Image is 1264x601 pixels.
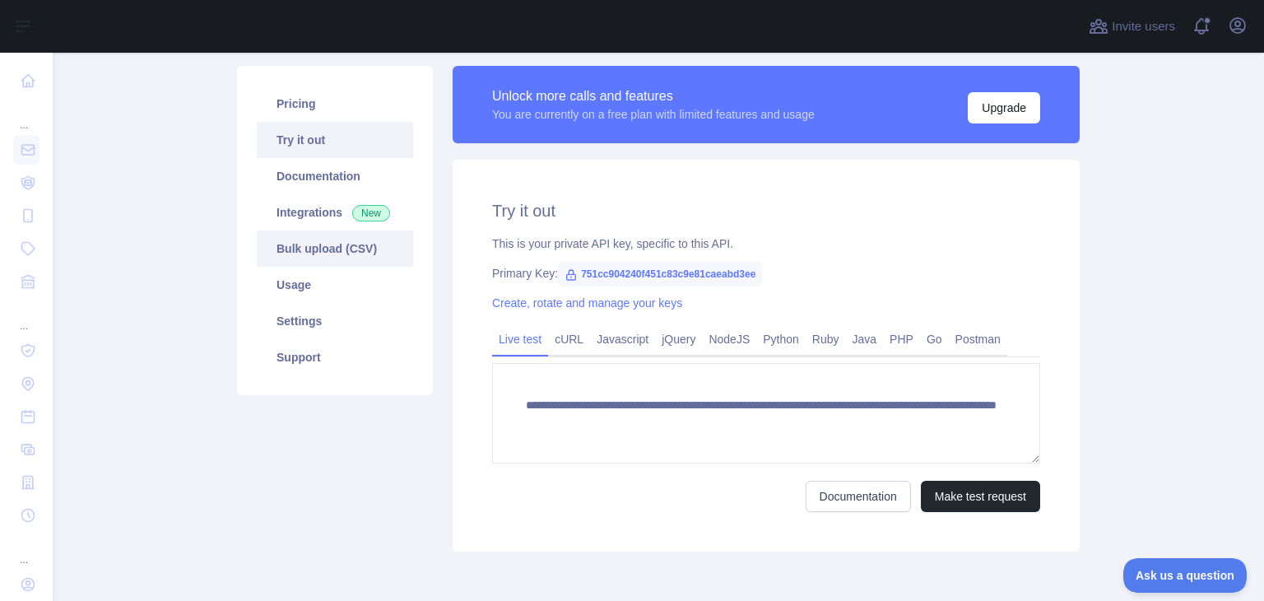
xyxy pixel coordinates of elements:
div: This is your private API key, specific to this API. [492,235,1040,252]
a: Usage [257,267,413,303]
a: Go [920,326,949,352]
div: Unlock more calls and features [492,86,815,106]
a: Create, rotate and manage your keys [492,296,682,310]
a: Try it out [257,122,413,158]
button: Upgrade [968,92,1040,123]
a: Integrations New [257,194,413,231]
div: You are currently on a free plan with limited features and usage [492,106,815,123]
a: Bulk upload (CSV) [257,231,413,267]
div: ... [13,533,39,566]
a: Java [846,326,884,352]
button: Make test request [921,481,1040,512]
span: New [352,205,390,221]
span: Invite users [1112,17,1175,36]
a: NodeJS [702,326,756,352]
a: Postman [949,326,1007,352]
a: Settings [257,303,413,339]
div: ... [13,99,39,132]
a: Javascript [590,326,655,352]
a: Python [756,326,806,352]
a: Pricing [257,86,413,122]
a: Documentation [257,158,413,194]
h2: Try it out [492,199,1040,222]
div: ... [13,300,39,333]
iframe: Toggle Customer Support [1123,558,1248,593]
a: Support [257,339,413,375]
span: 751cc904240f451c83c9e81caeabd3ee [558,262,762,287]
a: cURL [548,326,590,352]
a: jQuery [655,326,702,352]
a: Live test [492,326,548,352]
div: Primary Key: [492,265,1040,282]
a: Ruby [806,326,846,352]
a: Documentation [806,481,911,512]
button: Invite users [1085,13,1178,40]
a: PHP [883,326,920,352]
